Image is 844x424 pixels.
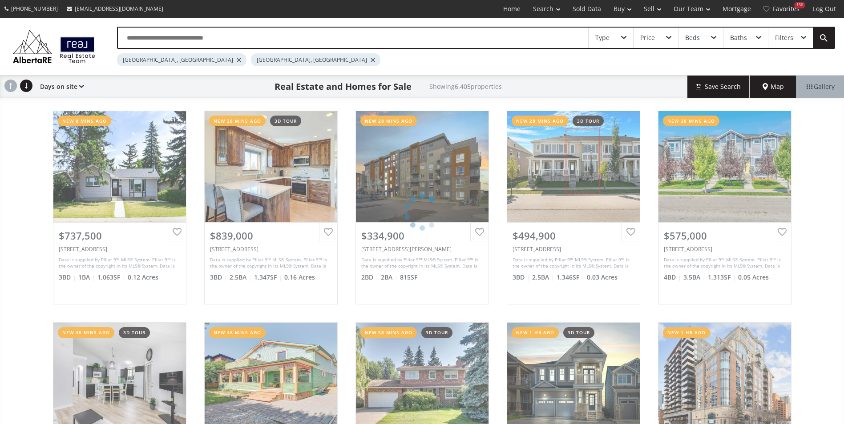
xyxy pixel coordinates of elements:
[251,53,380,66] div: [GEOGRAPHIC_DATA], [GEOGRAPHIC_DATA]
[75,5,163,12] span: [EMAIL_ADDRESS][DOMAIN_NAME]
[429,83,502,90] h2: Showing 6,405 properties
[117,53,246,66] div: [GEOGRAPHIC_DATA], [GEOGRAPHIC_DATA]
[730,35,747,41] div: Baths
[640,35,655,41] div: Price
[775,35,793,41] div: Filters
[750,76,797,98] div: Map
[62,0,168,17] a: [EMAIL_ADDRESS][DOMAIN_NAME]
[797,76,844,98] div: Gallery
[763,82,784,91] span: Map
[11,5,58,12] span: [PHONE_NUMBER]
[794,2,805,8] div: 156
[36,76,84,98] div: Days on site
[685,35,700,41] div: Beds
[275,80,412,93] h1: Real Estate and Homes for Sale
[687,76,750,98] button: Save Search
[595,35,610,41] div: Type
[9,28,99,65] img: Logo
[807,82,835,91] span: Gallery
